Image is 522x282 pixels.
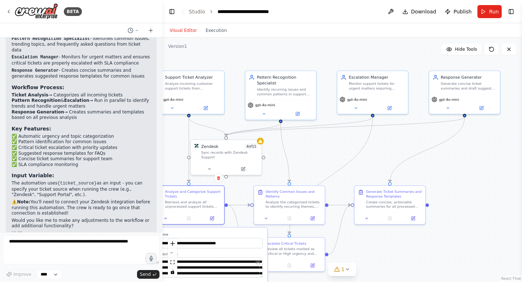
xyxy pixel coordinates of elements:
button: Start a new chat [145,26,157,35]
button: Open in side panel [189,105,222,112]
button: Open in side panel [281,111,314,117]
img: Logo [14,3,58,20]
li: ✅ Pattern identification for common issues [12,139,151,145]
div: Escalate Critical Tickets [265,241,306,246]
div: Support Ticket Analyzer [165,75,221,80]
span: Download [411,8,436,15]
button: Improve [3,270,34,279]
li: → Categorizes all incoming tickets [12,92,151,98]
g: Edge from d3f0a7ea-b2e8-4072-abbc-07aa299f7b6a to c88bd7bb-233b-4508-a355-dc8eb6f62545 [328,202,351,257]
button: No output available [277,262,302,269]
div: ZendeskZendesk4of11Sync records with Zendesk Support [190,140,262,175]
label: Name [158,232,262,237]
strong: Pattern Recognition [12,98,61,103]
li: ✅ Critical ticket escalation with priority updates [12,145,151,151]
strong: Response Generation [12,109,64,115]
code: {ticket_source} [57,181,96,186]
button: No output available [378,215,402,222]
li: ✅ SLA compliance monitoring [12,162,151,168]
img: Zendesk [194,144,199,148]
span: Hide Tools [455,46,477,52]
div: Identify recurring issues and common patterns in support tickets from {ticket_source}. Analyze ti... [257,87,313,96]
div: Analyze and Categorize Support Tickets [165,189,221,198]
a: Studio [189,9,205,14]
g: Edge from dde8df27-3fd5-4849-a2cb-907d399904ac to d3f0a7ea-b2e8-4072-abbc-07aa299f7b6a [228,202,250,257]
button: Open in side panel [465,105,498,112]
button: Send [137,270,159,279]
strong: Input Variable: [12,173,54,178]
div: Monitor support tickets for urgent matters requiring immediate escalation and ensure critical iss... [349,82,405,91]
button: fit view [168,258,177,267]
div: Retrieve and analyze all unprocessed support tickets from {ticket_source}. For each ticket, deter... [165,200,221,209]
div: Response GeneratorGenerate concise ticket summaries and draft suggested responses for frequently ... [428,70,500,114]
div: Version 1 [168,43,187,49]
div: Pattern Recognition SpecialistIdentify recurring issues and common patterns in support tickets fr... [245,70,316,120]
li: ✅ Suggested response templates for FAQs [12,151,151,157]
div: Generate Ticket Summaries and Response Templates [366,189,422,198]
span: Publish [453,8,472,15]
div: Analyze and Categorize Support TicketsRetrieve and analyze all unprocessed support tickets from {... [153,185,225,225]
button: Download [399,5,439,18]
nav: breadcrumb [189,8,291,15]
strong: Key Features: [12,126,51,132]
p: - Creates concise summaries and generates suggested response templates for common issues [12,68,151,79]
button: Switch to previous chat [125,26,142,35]
div: Review all tickets marked as Critical or High urgency and immediately escalate them according to ... [265,247,321,256]
div: Support Ticket AnalyzerAnalyze incoming customer support tickets from {ticket_source} and categor... [153,70,225,114]
div: Zendesk [201,144,219,149]
span: gpt-4o-mini [439,97,459,102]
button: Open in side panel [373,105,406,112]
button: Delete node [214,173,223,183]
div: Create concise, actionable summaries for all processed tickets and generate suggested response te... [366,200,422,209]
button: Execution [201,26,231,35]
span: Improve [13,271,31,277]
span: gpt-4o-mini [347,97,367,102]
button: Open in side panel [202,215,222,222]
button: zoom out [168,248,177,258]
p: Would you like me to make any adjustments to the workflow or add additional functionality? [12,218,151,229]
button: Show right sidebar [506,7,516,17]
button: Click to speak your automation idea [146,253,157,264]
button: Publish [442,5,475,18]
g: Edge from 7dbd3343-5569-4a68-9551-40914cd868a6 to 5d6b1c48-84c3-4229-8034-e0afa58b13db [186,117,229,136]
g: Edge from 4ab2a4a0-dbab-403b-b6cd-6187f130f6f6 to 5d6b1c48-84c3-4229-8034-e0afa58b13db [223,117,468,136]
div: Generate concise ticket summaries and draft suggested responses for frequently asked questions ba... [441,82,497,91]
strong: Escalation [64,98,89,103]
strong: Note: [17,199,30,204]
p: - Identifies common issues, trending topics, and frequently asked questions from ticket data [12,36,151,53]
button: Hide left sidebar [167,7,177,17]
button: Open in side panel [227,166,259,173]
button: Open in side panel [403,215,423,222]
g: Edge from 7ba90503-4eb5-4e93-990d-898482a56bb6 to c88bd7bb-233b-4508-a355-dc8eb6f62545 [328,202,351,208]
button: Open in side panel [303,215,322,222]
g: Edge from 4f90c033-f339-488b-847a-a3fff8a5866d to d3f0a7ea-b2e8-4072-abbc-07aa299f7b6a [286,117,376,234]
button: No output available [277,215,302,222]
li: ✅ Concise ticket summaries for support team [12,156,151,162]
li: & → Run in parallel to identify trends and handle urgent matters [12,98,151,109]
p: - Monitors for urgent matters and ensures critical tickets are properly escalated with SLA compli... [12,54,151,66]
div: Escalation ManagerMonitor support tickets for urgent matters requiring immediate escalation and e... [337,70,409,114]
button: zoom in [168,239,177,248]
p: ⚠️ You'll need to connect your Zendesk integration before running this automation. The crew is re... [12,199,151,216]
g: Edge from 4ab2a4a0-dbab-403b-b6cd-6187f130f6f6 to c88bd7bb-233b-4508-a355-dc8eb6f62545 [387,117,468,182]
label: Description [158,252,262,256]
span: gpt-4o-mini [163,97,183,102]
li: ✅ Automatic urgency and topic categorization [12,134,151,140]
li: → Creates summaries and templates based on all previous analysis [12,109,151,121]
button: Open in side panel [303,262,322,269]
strong: Ticket Analysis [12,92,48,98]
button: No output available [177,215,201,222]
button: toggle interactivity [168,267,177,277]
code: Response Generator [12,68,59,73]
div: BETA [64,7,82,16]
a: React Flow attribution [501,277,521,281]
div: Identify Common Issues and PatternsAnalyze the categorized tickets to identify recurring themes, ... [253,185,325,225]
div: Generate Ticket Summaries and Response TemplatesCreate concise, actionable summaries for all proc... [354,185,426,225]
div: Pattern Recognition Specialist [257,75,313,86]
g: Edge from dde8df27-3fd5-4849-a2cb-907d399904ac to 7ba90503-4eb5-4e93-990d-898482a56bb6 [228,202,250,208]
button: Hide Tools [442,43,481,55]
code: Pattern Recognition Specialist [12,36,90,41]
div: Sync records with Zendesk Support [201,150,258,159]
g: Edge from 7dc63186-3902-40de-a453-550f3d6a99d8 to 7ba90503-4eb5-4e93-990d-898482a56bb6 [278,123,292,182]
button: 1 [328,263,356,276]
